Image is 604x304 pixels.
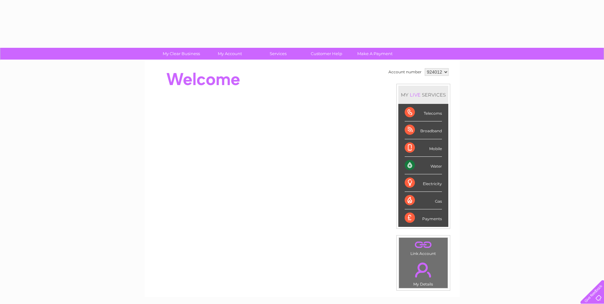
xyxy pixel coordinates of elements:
td: My Details [399,257,448,288]
div: Water [405,157,442,174]
div: Gas [405,192,442,209]
a: Make A Payment [349,48,401,60]
a: . [401,239,446,250]
td: Link Account [399,237,448,257]
a: My Clear Business [155,48,208,60]
div: Mobile [405,139,442,157]
a: Services [252,48,304,60]
a: My Account [203,48,256,60]
div: Electricity [405,174,442,192]
div: Telecoms [405,104,442,121]
div: LIVE [409,92,422,98]
div: MY SERVICES [398,86,448,104]
a: Customer Help [300,48,353,60]
a: . [401,259,446,281]
div: Broadband [405,121,442,139]
div: Payments [405,209,442,227]
td: Account number [387,67,423,77]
